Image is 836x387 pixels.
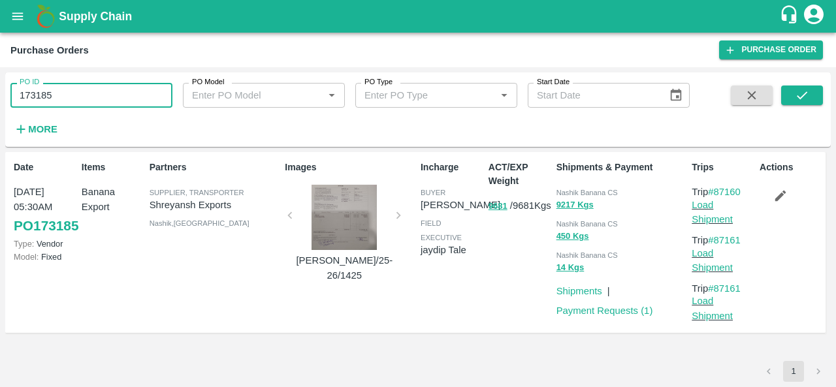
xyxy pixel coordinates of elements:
[10,83,172,108] input: Enter PO ID
[150,189,244,196] span: Supplier, Transporter
[556,189,618,196] span: Nashik Banana CS
[692,185,754,199] p: Trip
[779,5,802,28] div: customer-support
[421,189,445,196] span: buyer
[285,161,415,174] p: Images
[295,253,393,283] p: [PERSON_NAME]/25-26/1425
[20,77,39,87] label: PO ID
[489,198,551,213] p: / 9681 Kgs
[556,220,618,228] span: Nashik Banana CS
[692,248,733,273] a: Load Shipment
[489,199,507,214] button: 9681
[14,161,76,174] p: Date
[3,1,33,31] button: open drawer
[537,77,570,87] label: Start Date
[692,296,733,320] a: Load Shipment
[664,83,688,108] button: Choose date
[556,229,589,244] button: 450 Kgs
[783,361,804,382] button: page 1
[421,198,500,212] p: [PERSON_NAME]
[14,238,76,250] p: Vendor
[33,3,59,29] img: logo
[421,219,462,241] span: field executive
[496,87,513,104] button: Open
[602,279,610,298] div: |
[364,77,393,87] label: PO Type
[14,239,34,249] span: Type:
[556,198,594,213] button: 9217 Kgs
[14,251,76,263] p: Fixed
[708,235,741,245] a: #87161
[528,83,658,108] input: Start Date
[692,233,754,247] p: Trip
[359,87,475,104] input: Enter PO Type
[692,200,733,224] a: Load Shipment
[192,77,225,87] label: PO Model
[421,243,483,257] p: jaydip Tale
[10,42,89,59] div: Purchase Orders
[756,361,831,382] nav: pagination navigation
[556,251,618,259] span: Nashik Banana CS
[14,185,76,214] p: [DATE] 05:30AM
[14,214,78,238] a: PO173185
[556,286,602,296] a: Shipments
[760,161,822,174] p: Actions
[59,10,132,23] b: Supply Chain
[708,187,741,197] a: #87160
[556,260,585,275] button: 14 Kgs
[82,185,144,214] p: Banana Export
[556,161,687,174] p: Shipments & Payment
[82,161,144,174] p: Items
[59,7,779,25] a: Supply Chain
[150,161,280,174] p: Partners
[187,87,302,104] input: Enter PO Model
[489,161,551,188] p: ACT/EXP Weight
[14,252,39,262] span: Model:
[28,124,57,134] strong: More
[708,283,741,294] a: #87161
[150,219,249,227] span: Nashik , [GEOGRAPHIC_DATA]
[323,87,340,104] button: Open
[719,40,823,59] a: Purchase Order
[421,161,483,174] p: Incharge
[556,305,653,316] a: Payment Requests (1)
[692,281,754,296] p: Trip
[150,198,280,212] p: Shreyansh Exports
[802,3,826,30] div: account of current user
[10,118,61,140] button: More
[692,161,754,174] p: Trips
